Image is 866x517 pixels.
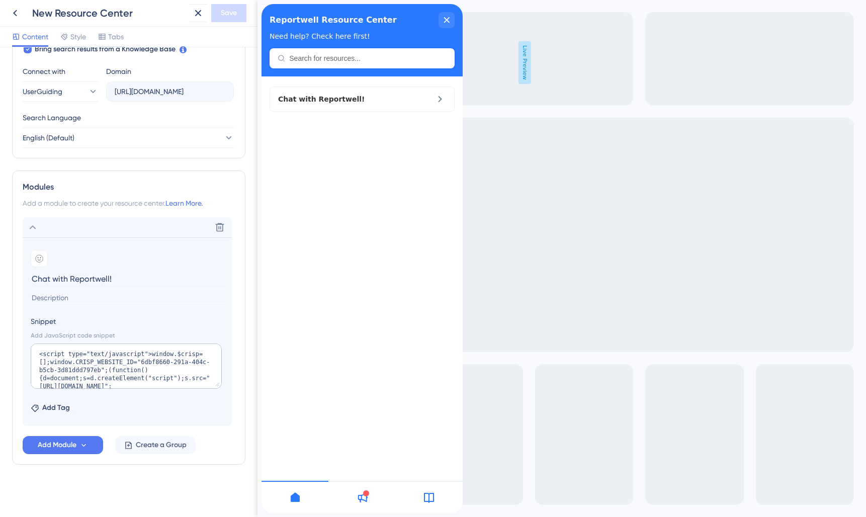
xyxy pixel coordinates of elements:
input: company.help.userguiding.com [115,86,225,97]
span: English (Default) [23,132,74,144]
span: Style [70,31,86,43]
input: Search for resources... [28,50,185,58]
span: Content [22,31,48,43]
a: Learn More. [165,199,203,207]
div: Modules [23,181,235,193]
span: Bring search results from a Knowledge Base [35,43,176,55]
span: Reportwell Resource Center [8,9,135,24]
span: UserGuiding [23,85,62,98]
span: Tabs [108,31,124,43]
div: New Resource Center [32,6,185,20]
button: UserGuiding [23,81,98,102]
span: Need help? Check here first! [8,28,109,36]
span: Need Help? [7,3,50,15]
button: Create a Group [115,436,196,454]
span: Create a Group [136,439,187,451]
span: Add a module to create your resource center. [23,199,165,207]
textarea: <script type="text/javascript">window.$crisp=[];window.CRISP_WEBSITE_ID="6dbf8660-291a-404c-b5cb-... [31,343,222,389]
input: Description [31,291,226,305]
button: Add Tag [31,402,70,414]
button: Add Module [23,436,103,454]
span: Add Tag [42,402,70,414]
span: Add Module [38,439,76,451]
span: Chat with Reportwell! [17,89,151,101]
button: English (Default) [23,128,234,148]
div: Add JavaScript code snippet [31,331,224,339]
input: Header [31,271,226,287]
span: Save [221,7,237,19]
label: Snippet [31,315,224,327]
span: Search Language [23,112,81,124]
div: close resource center [177,8,193,24]
div: Domain [106,65,131,77]
span: Live Preview [261,41,274,84]
button: Save [211,4,246,22]
div: 3 [57,5,60,13]
div: Connect with [23,65,98,77]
